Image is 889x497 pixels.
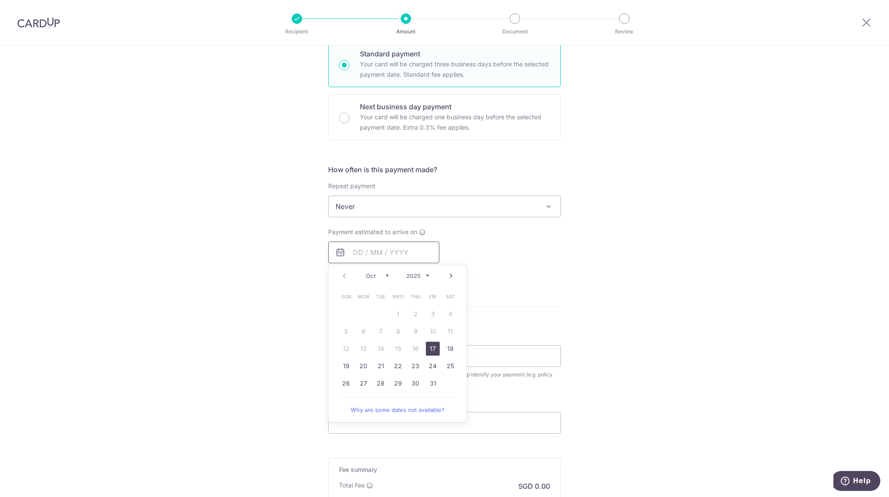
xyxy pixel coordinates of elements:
span: Friday [426,290,440,304]
p: Review [592,27,656,36]
span: Never [329,196,560,217]
a: 31 [426,376,440,390]
a: 30 [408,376,422,390]
a: Why are some dates not available? [339,401,456,419]
span: Monday [356,290,370,304]
span: Never [328,196,561,217]
a: 28 [374,376,388,390]
img: CardUp [17,17,60,28]
a: 17 [426,342,440,356]
a: 29 [391,376,405,390]
input: DD / MM / YYYY [328,242,439,263]
span: Sunday [339,290,353,304]
p: Recipient [265,27,329,36]
h5: Fee summary [339,465,550,474]
p: Your card will be charged one business day before the selected payment date. Extra 0.3% fee applies. [360,112,550,133]
span: Tuesday [374,290,388,304]
span: Payment estimated to arrive on [328,228,417,236]
p: Your card will be charged three business days before the selected payment date. Standard fee appl... [360,59,550,80]
h5: How often is this payment made? [328,164,561,175]
iframe: Opens a widget where you can find more information [833,471,880,493]
p: Standard payment [360,49,550,59]
p: Total Fee [339,481,365,490]
a: 20 [356,359,370,373]
p: Next business day payment [360,101,550,112]
label: Repeat payment [328,182,375,190]
a: 23 [408,359,422,373]
a: 27 [356,376,370,390]
span: Saturday [443,290,457,304]
a: Next [446,271,456,281]
a: 19 [339,359,353,373]
a: 25 [443,359,457,373]
p: Amount [374,27,438,36]
span: Thursday [408,290,422,304]
p: SGD 0.00 [518,481,550,491]
span: Wednesday [391,290,405,304]
a: 21 [374,359,388,373]
p: Document [483,27,547,36]
a: 18 [443,342,457,356]
a: 26 [339,376,353,390]
a: 24 [426,359,440,373]
a: 22 [391,359,405,373]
